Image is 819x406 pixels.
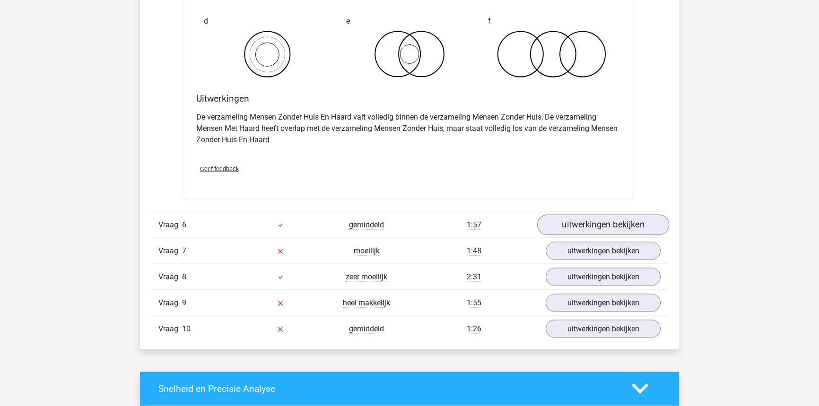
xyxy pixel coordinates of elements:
[182,324,191,333] span: 10
[158,219,182,231] span: Vraag
[467,272,481,282] span: 2:31
[204,12,208,31] span: d
[537,215,669,235] a: uitwerkingen bekijken
[488,12,491,31] span: f
[158,271,182,283] span: Vraag
[182,272,186,281] span: 8
[158,323,182,335] span: Vraag
[182,220,186,229] span: 6
[467,220,481,230] span: 1:57
[346,12,350,31] span: e
[467,324,481,334] span: 1:26
[546,242,661,260] a: uitwerkingen bekijken
[546,268,661,286] a: uitwerkingen bekijken
[182,246,186,255] span: 7
[182,298,186,307] span: 9
[467,246,481,256] span: 1:48
[467,298,481,308] span: 1:55
[346,272,387,282] span: zeer moeilijk
[158,383,618,394] h4: Snelheid en Precisie Analyse
[349,324,384,334] span: gemiddeld
[158,245,182,257] span: Vraag
[354,246,380,256] span: moeilijk
[546,294,661,312] a: uitwerkingen bekijken
[196,112,623,146] p: De verzameling Mensen Zonder Huis En Haard valt volledig binnen de verzameling Mensen Zonder Huis...
[343,298,390,308] span: heel makkelijk
[196,93,623,104] h4: Uitwerkingen
[200,165,239,173] span: Geef feedback
[158,297,182,309] span: Vraag
[546,320,661,338] a: uitwerkingen bekijken
[349,220,384,230] span: gemiddeld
